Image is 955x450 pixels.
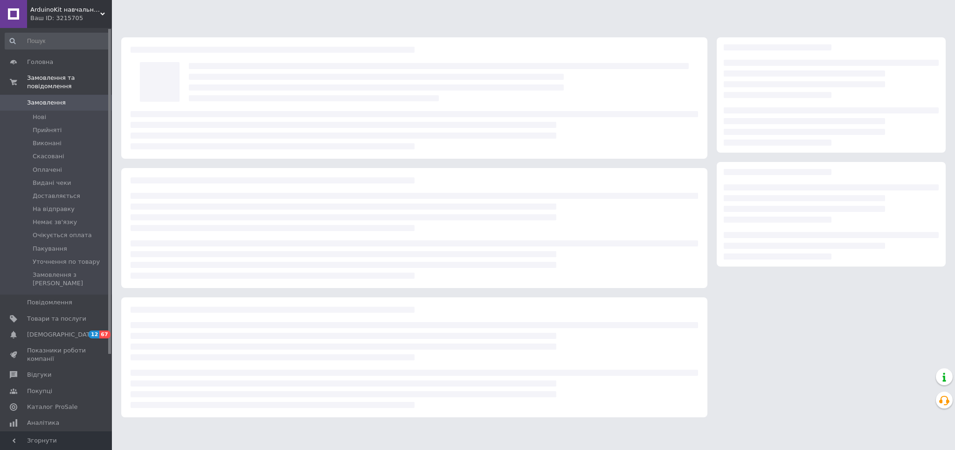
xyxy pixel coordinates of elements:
[27,58,53,66] span: Головна
[33,245,67,253] span: Пакування
[33,179,71,187] span: Видані чеки
[33,113,46,121] span: Нові
[33,231,92,239] span: Очікується оплата
[27,371,51,379] span: Відгуки
[33,126,62,134] span: Прийняті
[27,74,112,91] span: Замовлення та повідомлення
[27,387,52,395] span: Покупці
[33,218,77,226] span: Немає зв'язку
[27,315,86,323] span: Товари та послуги
[27,298,72,307] span: Повідомлення
[27,403,77,411] span: Каталог ProSale
[5,33,110,49] input: Пошук
[27,98,66,107] span: Замовлення
[33,166,62,174] span: Оплачені
[30,14,112,22] div: Ваш ID: 3215705
[33,192,80,200] span: Доставляється
[33,152,64,161] span: Скасовані
[30,6,100,14] span: ArduinoKit навчальні набори робототехніки
[33,258,100,266] span: Уточнення по товару
[27,330,96,339] span: [DEMOGRAPHIC_DATA]
[33,205,75,213] span: На відправку
[99,330,110,338] span: 67
[27,419,59,427] span: Аналітика
[33,271,109,288] span: Замовлення з [PERSON_NAME]
[89,330,99,338] span: 12
[27,346,86,363] span: Показники роботи компанії
[33,139,62,148] span: Виконані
